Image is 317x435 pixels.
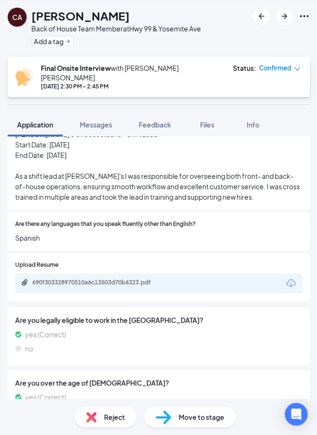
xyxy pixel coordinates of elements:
span: Spanish [15,232,302,243]
button: ArrowLeftNew [253,8,270,25]
span: Feedback [139,120,171,129]
svg: ArrowLeftNew [256,10,267,22]
svg: Paperclip [21,279,29,286]
div: Status : [233,63,256,73]
button: PlusAdd a tag [31,36,74,46]
span: Info [247,120,259,129]
div: with [PERSON_NAME] [PERSON_NAME] [41,63,223,82]
span: Upload Resume [15,261,58,270]
h1: [PERSON_NAME] [31,8,130,24]
div: Back of House Team Member at Hwy 99 & Yosemite Ave [31,24,201,33]
b: Final Onsite Interview [41,64,111,72]
span: Are there any languages that you speak fluently other than English? [15,220,196,229]
div: CA [12,12,22,22]
span: yes (Correct) [25,392,66,402]
div: [DATE] 2:30 PM - 2:45 PM [41,82,223,90]
div: Open Intercom Messenger [285,403,307,425]
span: Are you over the age of [DEMOGRAPHIC_DATA]? [15,377,302,388]
svg: Download [285,278,297,289]
div: 690f303328970510a6c13503d70b4323.pdf [32,279,165,286]
span: down [294,66,300,72]
span: Files [200,120,214,129]
span: Application [17,120,53,129]
span: Messages [80,120,112,129]
span: Are you legally eligible to work in the [GEOGRAPHIC_DATA]? [15,315,302,325]
span: no [25,343,33,354]
svg: ArrowRight [279,10,290,22]
span: Move to stage [179,412,224,422]
span: [PERSON_NAME]'s Cheesesteaks - Shift Lead Start Date: [DATE] End Date: [DATE] As a shift lead at ... [15,129,302,202]
span: Reject [104,412,125,422]
span: yes (Correct) [25,329,66,339]
svg: Ellipses [298,10,310,22]
span: Confirmed [259,63,291,73]
svg: Plus [66,39,71,44]
button: ArrowRight [276,8,293,25]
a: Paperclip690f303328970510a6c13503d70b4323.pdf [21,279,175,288]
